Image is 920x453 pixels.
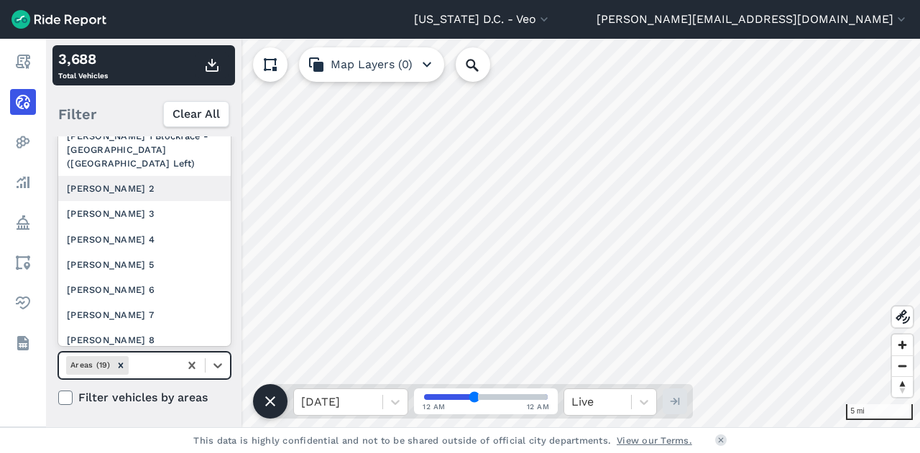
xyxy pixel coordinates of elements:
[299,47,444,82] button: Map Layers (0)
[58,389,231,406] label: Filter vehicles by areas
[11,10,106,29] img: Ride Report
[892,376,913,397] button: Reset bearing to north
[10,129,36,155] a: Heatmaps
[58,48,108,83] div: Total Vehicles
[10,250,36,276] a: Areas
[58,302,231,327] div: [PERSON_NAME] 7
[58,227,231,252] div: [PERSON_NAME] 4
[414,11,551,28] button: [US_STATE] D.C. - Veo
[10,210,36,235] a: Policy
[66,356,113,374] div: Areas (19)
[58,123,231,177] div: [PERSON_NAME] 1 Blockface - [GEOGRAPHIC_DATA] ([GEOGRAPHIC_DATA] Left)
[597,11,908,28] button: [PERSON_NAME][EMAIL_ADDRESS][DOMAIN_NAME]
[52,92,235,136] div: Filter
[10,49,36,75] a: Report
[846,404,913,420] div: 5 mi
[172,106,220,123] span: Clear All
[423,401,446,412] span: 12 AM
[163,101,229,127] button: Clear All
[58,327,231,352] div: [PERSON_NAME] 8
[892,335,913,355] button: Zoom in
[58,48,108,70] div: 3,688
[46,39,920,427] canvas: Map
[58,201,231,226] div: [PERSON_NAME] 3
[113,356,129,374] div: Remove Areas (19)
[10,290,36,316] a: Health
[456,47,513,82] input: Search Location or Vehicles
[527,401,550,412] span: 12 AM
[892,355,913,376] button: Zoom out
[58,176,231,201] div: [PERSON_NAME] 2
[58,252,231,277] div: [PERSON_NAME] 5
[617,434,692,447] a: View our Terms.
[10,330,36,356] a: Datasets
[10,89,36,115] a: Realtime
[10,169,36,195] a: Analyze
[58,277,231,302] div: [PERSON_NAME] 6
